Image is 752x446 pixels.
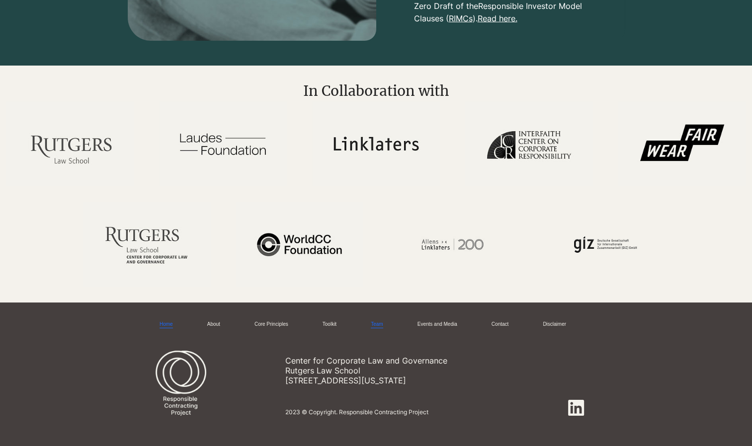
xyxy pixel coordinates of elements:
[6,101,134,187] img: rutgers_law_logo_edited.jpg
[285,408,550,416] p: 2023 © Copyright. Responsible Contracting Project
[153,351,210,423] img: v2 New RCP logo cream.png
[159,101,287,187] img: laudes_logo_edited.jpg
[285,375,512,385] p: [STREET_ADDRESS][US_STATE]
[323,321,336,328] a: Toolkit
[160,321,173,328] a: Home
[312,101,440,187] img: linklaters_logo_edited.jpg
[236,202,363,287] img: world_cc_edited.jpg
[541,202,669,287] img: giz_logo.png
[465,101,592,187] img: ICCR_logo_edited.jpg
[83,202,210,287] img: rutgers_corp_law_edited.jpg
[492,321,508,328] a: Contact
[285,356,512,366] p: Center for Corporate Law and Governance
[477,13,517,23] a: Read here.
[448,13,472,23] a: RIMCs
[254,321,288,328] a: Core Principles
[371,321,383,328] a: Team
[285,366,512,375] p: Rutgers Law School
[418,321,457,328] a: Events and Media
[389,202,516,287] img: allens_links_logo.png
[303,82,449,100] span: In Collaboration with
[207,321,220,328] a: About
[543,321,566,328] a: Disclaimer
[153,317,593,332] nav: Site
[414,1,582,24] a: Responsible Investor Model Clauses (
[472,13,477,23] a: ).
[618,101,746,187] img: fairwear_logo_edited.jpg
